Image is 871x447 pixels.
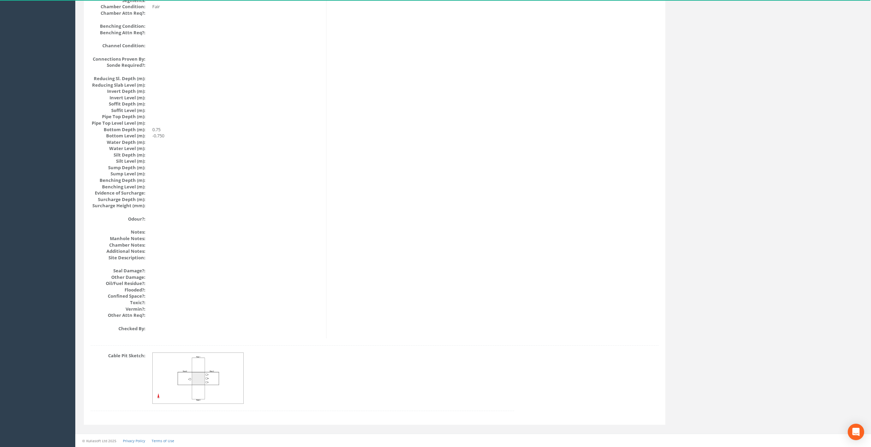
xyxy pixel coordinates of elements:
[91,235,145,242] dt: Manhole Notes:
[91,101,145,107] dt: Soffit Depth (m):
[91,42,145,49] dt: Channel Condition:
[91,145,145,152] dt: Water Level (m):
[91,202,145,209] dt: Surcharge Height (mm):
[91,352,145,359] dt: Cable Pit Sketch:
[82,438,116,443] small: © Kullasoft Ltd 2025
[91,164,145,171] dt: Sump Depth (m):
[153,353,244,404] img: 316a2c31-4f21-f503-3095-ed74ecc3c1f8_316a2c31-4f21-f503-3095-ed74ecc3c1f8_renderedCablePitSketch.jpg
[91,23,145,29] dt: Benching Condition:
[91,126,145,133] dt: Bottom Depth (m):
[91,184,145,190] dt: Benching Level (m):
[152,133,321,139] dd: -0.750
[91,3,145,10] dt: Chamber Condition:
[91,152,145,158] dt: Silt Depth (m):
[91,312,145,319] dt: Other Attn Req?:
[91,62,145,69] dt: Sonde Required?:
[152,126,321,133] dd: 0.75
[91,82,145,88] dt: Reducing Slab Level (m):
[91,10,145,16] dt: Chamber Attn Req?:
[91,196,145,203] dt: Surcharge Depth (m):
[91,306,145,312] dt: Vermin?:
[91,120,145,126] dt: Pipe Top Level Level (m):
[91,325,145,332] dt: Checked By:
[152,3,321,10] dd: Fair
[91,95,145,101] dt: Invert Level (m):
[91,190,145,196] dt: Evidence of Surcharge:
[848,424,864,440] div: Open Intercom Messenger
[123,438,145,443] a: Privacy Policy
[91,113,145,120] dt: Pipe Top Depth (m):
[91,29,145,36] dt: Benching Attn Req?:
[91,242,145,248] dt: Chamber Notes:
[91,299,145,306] dt: Toxic?:
[91,139,145,146] dt: Water Depth (m):
[91,229,145,235] dt: Notes:
[91,287,145,293] dt: Flooded?:
[91,248,145,254] dt: Additional Notes:
[91,293,145,299] dt: Confined Space?:
[91,88,145,95] dt: Invert Depth (m):
[91,177,145,184] dt: Benching Depth (m):
[91,56,145,62] dt: Connections Proven By:
[91,158,145,164] dt: Silt Level (m):
[91,254,145,261] dt: Site Description:
[91,280,145,287] dt: Oil/Fuel Residue?:
[91,216,145,222] dt: Odour?:
[91,274,145,281] dt: Other Damage:
[91,75,145,82] dt: Reducing Sl. Depth (m):
[91,133,145,139] dt: Bottom Level (m):
[91,268,145,274] dt: Seal Damage?:
[91,171,145,177] dt: Sump Level (m):
[152,438,174,443] a: Terms of Use
[91,107,145,114] dt: Soffit Level (m):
